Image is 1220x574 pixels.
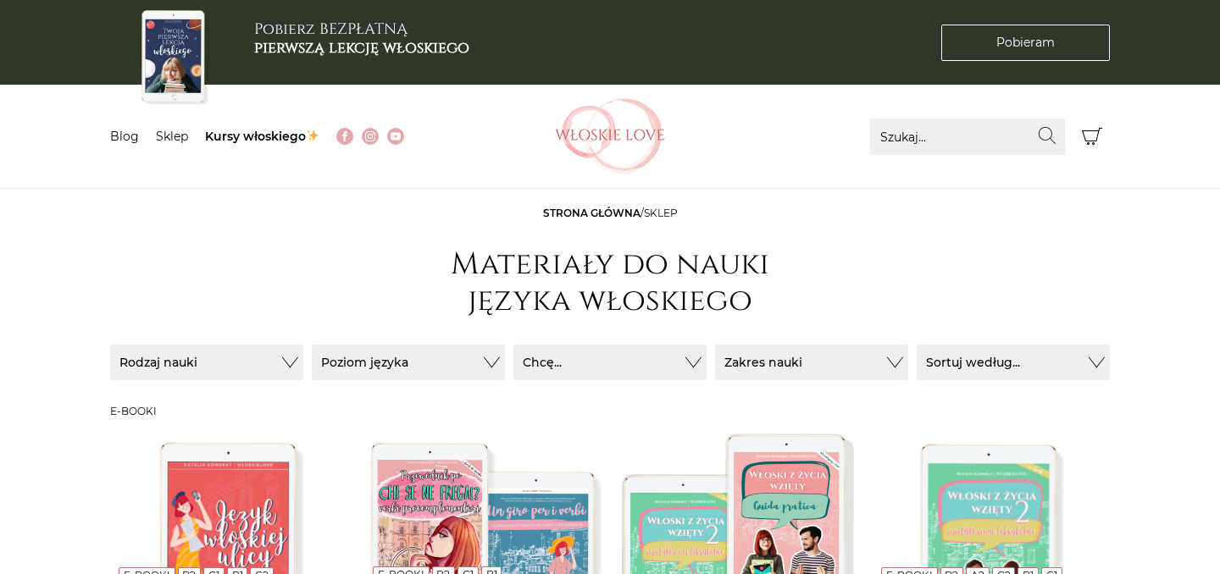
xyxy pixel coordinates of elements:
a: Blog [110,129,139,144]
button: Poziom języka [312,345,505,380]
h1: Materiały do nauki języka włoskiego [441,246,779,319]
button: Chcę... [513,345,707,380]
button: Koszyk [1073,119,1110,155]
span: Pobieram [996,34,1055,52]
h3: E-booki [110,406,1110,417]
span: sklep [644,207,678,219]
img: Włoskielove [555,98,665,174]
button: Sortuj według... [917,345,1110,380]
a: Strona główna [543,207,640,219]
input: Szukaj... [870,119,1065,155]
img: ✨ [307,130,319,141]
span: / [543,207,678,219]
button: Rodzaj nauki [110,345,303,380]
a: Sklep [156,129,188,144]
a: Pobieram [941,25,1110,61]
h3: Pobierz BEZPŁATNĄ [254,20,469,57]
a: Kursy włoskiego [205,129,319,144]
b: pierwszą lekcję włoskiego [254,37,469,58]
button: Zakres nauki [715,345,908,380]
